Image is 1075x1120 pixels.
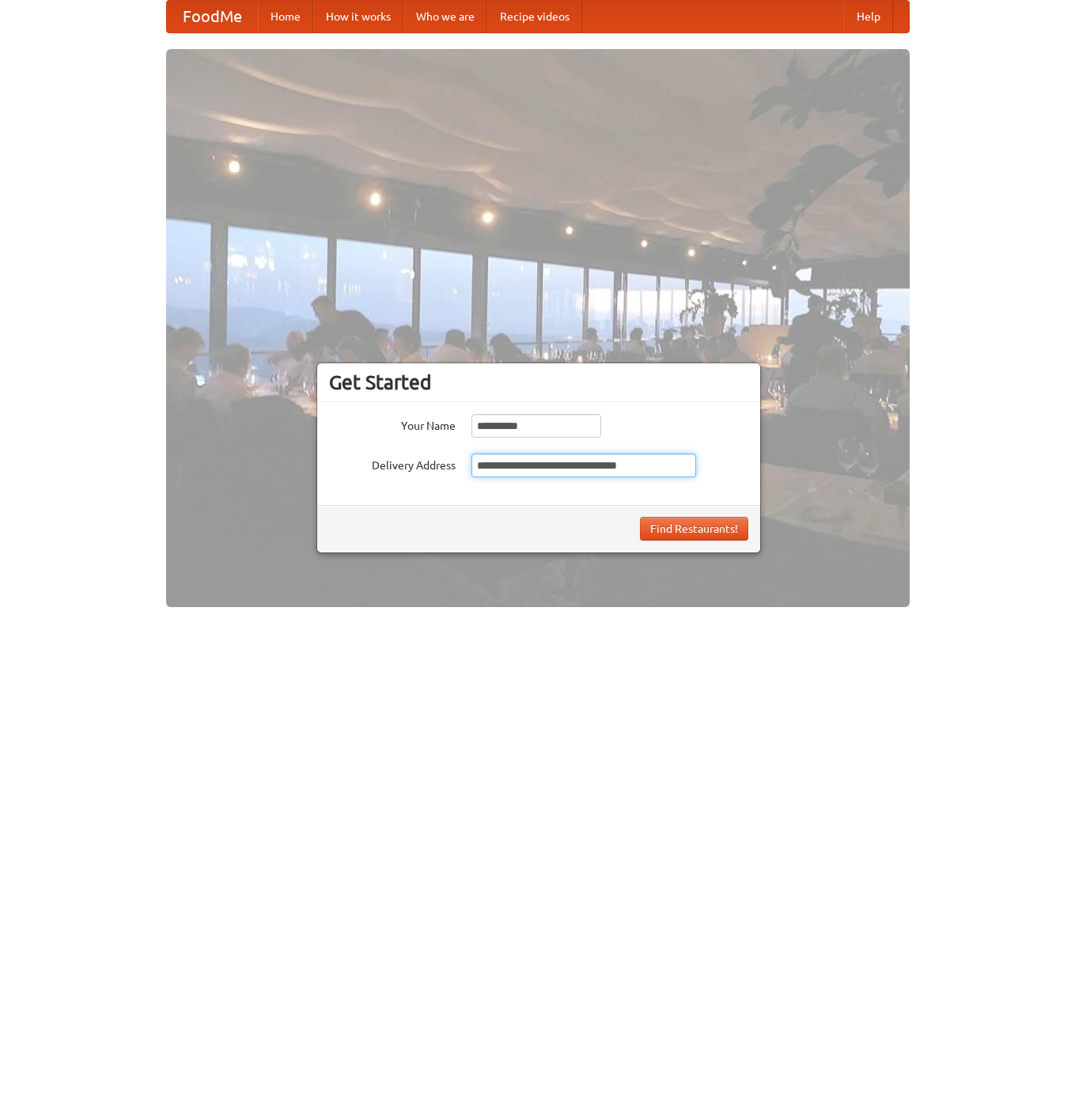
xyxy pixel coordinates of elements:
label: Delivery Address [329,454,456,473]
a: Home [258,1,313,32]
label: Your Name [329,414,456,434]
a: How it works [313,1,403,32]
h3: Get Started [329,370,748,394]
a: FoodMe [167,1,258,32]
a: Recipe videos [487,1,582,32]
a: Who we are [403,1,487,32]
a: Help [844,1,893,32]
button: Find Restaurants! [640,517,748,541]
